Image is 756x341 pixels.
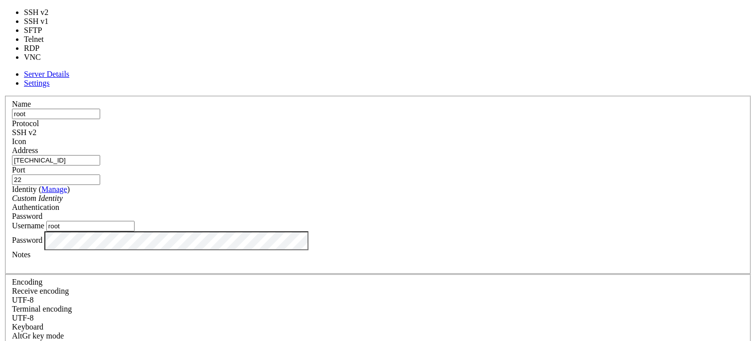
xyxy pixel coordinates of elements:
[24,17,60,26] li: SSH v1
[24,53,60,62] li: VNC
[12,236,42,244] label: Password
[4,13,627,22] x-row: root@[TECHNICAL_ID]'s password:
[12,109,100,119] input: Server Name
[24,79,50,87] a: Settings
[12,155,100,166] input: Host Name or IP
[12,305,72,313] label: The default terminal encoding. ISO-2022 enables character map translations (like graphics maps). ...
[12,287,69,295] label: Set the expected encoding for data received from the host. If the encodings do not match, visual ...
[12,332,64,340] label: Set the expected encoding for data received from the host. If the encodings do not match, visual ...
[24,70,69,78] a: Server Details
[46,221,135,231] input: Login Username
[24,8,60,17] li: SSH v2
[12,194,744,203] div: Custom Identity
[41,185,67,193] a: Manage
[12,166,25,174] label: Port
[12,296,744,305] div: UTF-8
[12,203,59,211] label: Authentication
[12,146,38,155] label: Address
[12,296,34,304] span: UTF-8
[12,137,26,146] label: Icon
[12,119,39,128] label: Protocol
[12,185,70,193] label: Identity
[12,100,31,108] label: Name
[12,250,30,259] label: Notes
[12,278,42,286] label: Encoding
[24,35,60,44] li: Telnet
[12,128,744,137] div: SSH v2
[12,212,42,220] span: Password
[4,4,627,13] x-row: Access denied
[12,194,63,202] i: Custom Identity
[24,44,60,53] li: RDP
[12,174,100,185] input: Port Number
[12,314,744,323] div: UTF-8
[12,128,36,137] span: SSH v2
[24,26,60,35] li: SFTP
[139,13,143,22] div: (32, 1)
[39,185,70,193] span: ( )
[12,314,34,322] span: UTF-8
[12,221,44,230] label: Username
[12,323,43,331] label: Keyboard
[12,212,744,221] div: Password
